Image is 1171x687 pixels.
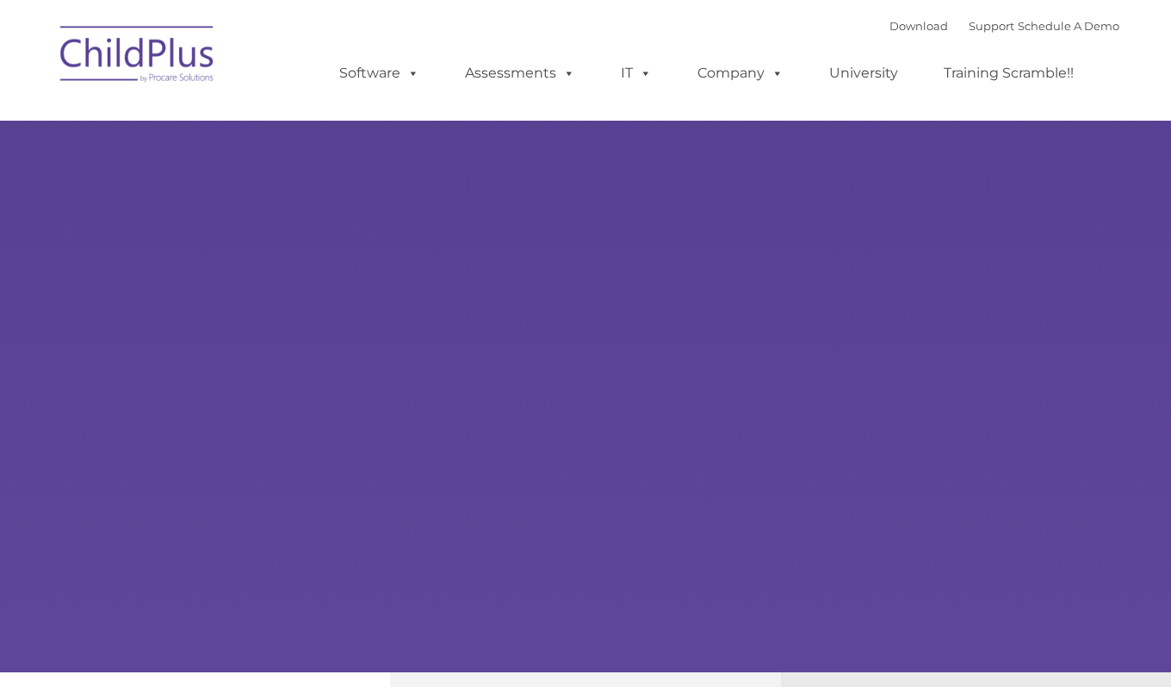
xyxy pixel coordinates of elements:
img: ChildPlus by Procare Solutions [52,14,224,100]
a: IT [604,56,669,91]
a: Assessments [448,56,592,91]
font: | [889,19,1119,33]
a: Software [322,56,437,91]
a: Company [680,56,801,91]
a: Schedule A Demo [1018,19,1119,33]
a: Support [969,19,1014,33]
a: Download [889,19,948,33]
a: University [812,56,915,91]
a: Training Scramble!! [926,56,1091,91]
